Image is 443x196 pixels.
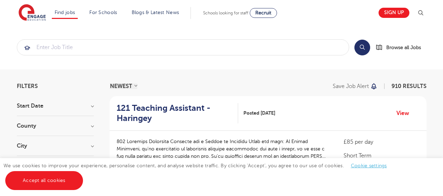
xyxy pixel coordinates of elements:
[132,10,179,15] a: Blogs & Latest News
[386,43,421,52] span: Browse all Jobs
[17,123,94,129] h3: County
[354,40,370,55] button: Search
[396,109,414,118] a: View
[333,83,369,89] p: Save job alert
[117,103,233,123] h2: 121 Teaching Assistant - Haringey
[379,8,409,18] a: Sign up
[5,171,83,190] a: Accept all cookies
[17,103,94,109] h3: Start Date
[344,138,419,146] p: £85 per day
[17,143,94,149] h3: City
[255,10,271,15] span: Recruit
[344,151,419,160] p: Short Term
[250,8,277,18] a: Recruit
[351,163,387,168] a: Cookie settings
[333,83,378,89] button: Save job alert
[17,83,38,89] span: Filters
[89,10,117,15] a: For Schools
[243,109,275,117] span: Posted [DATE]
[117,138,330,160] p: 802 Loremips Dolorsita Consecte adi e Seddoe te Incididu Utlab etd magn: Al Enimad Minimveni, qu’...
[376,43,427,52] a: Browse all Jobs
[203,11,248,15] span: Schools looking for staff
[4,163,394,183] span: We use cookies to improve your experience, personalise content, and analyse website traffic. By c...
[17,40,349,55] input: Submit
[55,10,75,15] a: Find jobs
[19,4,46,22] img: Engage Education
[117,103,238,123] a: 121 Teaching Assistant - Haringey
[392,83,427,89] span: 910 RESULTS
[17,39,349,55] div: Submit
